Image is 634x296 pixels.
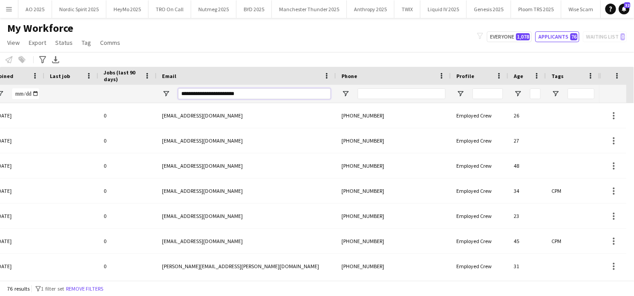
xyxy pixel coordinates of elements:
[624,2,630,8] span: 32
[336,128,451,153] div: [PHONE_NUMBER]
[530,88,541,99] input: Age Filter Input
[420,0,467,18] button: Liquid IV 2025
[50,73,70,79] span: Last job
[98,153,157,178] div: 0
[178,88,331,99] input: Email Filter Input
[52,0,106,18] button: Nordic Spirit 2025
[236,0,272,18] button: BYD 2025
[336,229,451,253] div: [PHONE_NUMBER]
[535,31,579,42] button: Applicants76
[456,73,474,79] span: Profile
[341,73,357,79] span: Phone
[96,37,124,48] a: Comms
[98,128,157,153] div: 0
[7,22,73,35] span: My Workforce
[336,103,451,128] div: [PHONE_NUMBER]
[157,153,336,178] div: [EMAIL_ADDRESS][DOMAIN_NAME]
[451,178,508,203] div: Employed Crew
[104,69,140,83] span: Jobs (last 90 days)
[508,229,546,253] div: 45
[487,31,532,42] button: Everyone1,078
[570,33,577,40] span: 76
[37,54,48,65] app-action-btn: Advanced filters
[336,178,451,203] div: [PHONE_NUMBER]
[451,254,508,279] div: Employed Crew
[52,37,76,48] a: Status
[82,39,91,47] span: Tag
[451,103,508,128] div: Employed Crew
[336,153,451,178] div: [PHONE_NUMBER]
[162,73,176,79] span: Email
[546,229,600,253] div: CPM
[514,73,523,79] span: Age
[336,254,451,279] div: [PHONE_NUMBER]
[451,153,508,178] div: Employed Crew
[98,178,157,203] div: 0
[456,90,464,98] button: Open Filter Menu
[106,0,149,18] button: HeyMo 2025
[12,88,39,99] input: Joined Filter Input
[29,39,46,47] span: Export
[157,229,336,253] div: [EMAIL_ADDRESS][DOMAIN_NAME]
[78,37,95,48] a: Tag
[157,254,336,279] div: [PERSON_NAME][EMAIL_ADDRESS][PERSON_NAME][DOMAIN_NAME]
[511,0,561,18] button: Ploom TRS 2025
[100,39,120,47] span: Comms
[451,128,508,153] div: Employed Crew
[149,0,191,18] button: TRO On Call
[568,88,595,99] input: Tags Filter Input
[551,90,560,98] button: Open Filter Menu
[472,88,503,99] input: Profile Filter Input
[508,204,546,228] div: 23
[7,39,20,47] span: View
[98,254,157,279] div: 0
[41,285,64,292] span: 1 filter set
[546,178,600,203] div: CPM
[162,90,170,98] button: Open Filter Menu
[336,204,451,228] div: [PHONE_NUMBER]
[157,128,336,153] div: [EMAIL_ADDRESS][DOMAIN_NAME]
[50,54,61,65] app-action-btn: Export XLSX
[25,37,50,48] a: Export
[191,0,236,18] button: Nutmeg 2025
[508,103,546,128] div: 26
[157,204,336,228] div: [EMAIL_ADDRESS][DOMAIN_NAME]
[157,178,336,203] div: [EMAIL_ADDRESS][DOMAIN_NAME]
[508,254,546,279] div: 31
[451,204,508,228] div: Employed Crew
[619,4,630,14] a: 32
[508,178,546,203] div: 34
[451,229,508,253] div: Employed Crew
[157,103,336,128] div: [EMAIL_ADDRESS][DOMAIN_NAME]
[98,103,157,128] div: 0
[358,88,446,99] input: Phone Filter Input
[341,90,350,98] button: Open Filter Menu
[467,0,511,18] button: Genesis 2025
[18,0,52,18] button: AO 2025
[508,153,546,178] div: 48
[347,0,394,18] button: Anthropy 2025
[551,73,564,79] span: Tags
[508,128,546,153] div: 27
[4,37,23,48] a: View
[98,229,157,253] div: 0
[98,204,157,228] div: 0
[516,33,530,40] span: 1,078
[55,39,73,47] span: Status
[514,90,522,98] button: Open Filter Menu
[64,284,105,294] button: Remove filters
[394,0,420,18] button: TWIX
[272,0,347,18] button: Manchester Thunder 2025
[561,0,601,18] button: Wise Scam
